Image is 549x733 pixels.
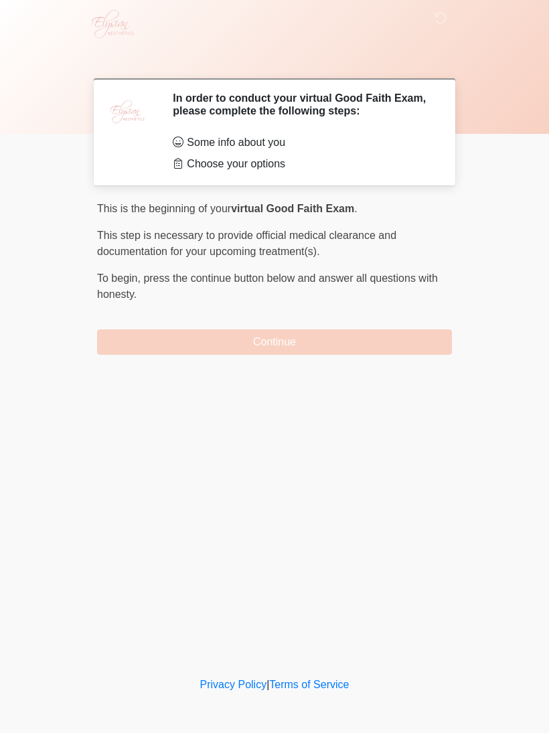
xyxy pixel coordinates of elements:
span: To begin, [97,272,143,284]
strong: virtual Good Faith Exam [231,203,354,214]
span: . [354,203,357,214]
a: Terms of Service [269,679,349,690]
img: Elysian Aesthetics Logo [84,10,140,38]
button: Continue [97,329,452,355]
a: | [266,679,269,690]
li: Choose your options [173,156,432,172]
span: This is the beginning of your [97,203,231,214]
h1: ‎ ‎ ‎ ‎ [87,48,462,73]
h2: In order to conduct your virtual Good Faith Exam, please complete the following steps: [173,92,432,117]
span: press the continue button below and answer all questions with honesty. [97,272,438,300]
img: Agent Avatar [107,92,147,132]
a: Privacy Policy [200,679,267,690]
li: Some info about you [173,135,432,151]
span: This step is necessary to provide official medical clearance and documentation for your upcoming ... [97,230,396,257]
